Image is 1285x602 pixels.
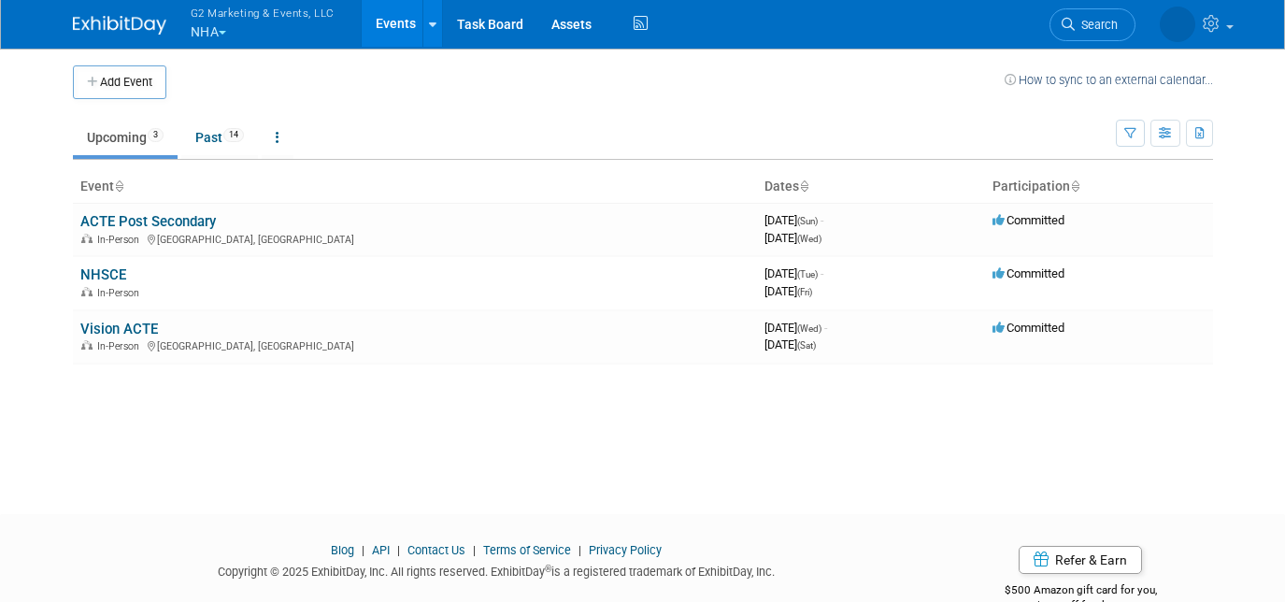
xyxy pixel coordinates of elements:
a: Contact Us [407,543,465,557]
a: How to sync to an external calendar... [1005,73,1213,87]
img: In-Person Event [81,287,93,296]
a: Sort by Event Name [114,179,123,193]
a: Search [1049,8,1135,41]
span: (Fri) [797,287,812,297]
a: API [372,543,390,557]
span: Committed [992,321,1064,335]
span: [DATE] [764,266,823,280]
span: - [821,213,823,227]
a: Terms of Service [483,543,571,557]
span: [DATE] [764,284,812,298]
a: Sort by Start Date [799,179,808,193]
img: In-Person Event [81,234,93,243]
span: [DATE] [764,213,823,227]
span: (Wed) [797,323,821,334]
a: Upcoming3 [73,120,178,155]
span: 3 [148,128,164,142]
a: Sort by Participation Type [1070,179,1079,193]
th: Event [73,171,757,203]
a: ACTE Post Secondary [80,213,216,230]
span: G2 Marketing & Events, LLC [191,3,335,22]
div: [GEOGRAPHIC_DATA], [GEOGRAPHIC_DATA] [80,231,750,246]
span: Committed [992,213,1064,227]
a: Past14 [181,120,258,155]
span: | [393,543,405,557]
span: - [824,321,827,335]
img: ExhibitDay [73,16,166,35]
div: [GEOGRAPHIC_DATA], [GEOGRAPHIC_DATA] [80,337,750,352]
span: (Wed) [797,234,821,244]
span: (Sun) [797,216,818,226]
sup: ® [545,564,551,574]
th: Participation [985,171,1213,203]
span: 14 [223,128,244,142]
span: In-Person [97,340,145,352]
span: [DATE] [764,321,827,335]
span: In-Person [97,234,145,246]
a: Blog [331,543,354,557]
span: Committed [992,266,1064,280]
a: Vision ACTE [80,321,158,337]
img: In-Person Event [81,340,93,350]
span: (Sat) [797,340,816,351]
span: - [821,266,823,280]
a: Refer & Earn [1019,546,1142,574]
span: | [574,543,586,557]
img: Laine Butler [1160,7,1195,42]
span: In-Person [97,287,145,299]
a: Privacy Policy [589,543,662,557]
span: Search [1075,18,1118,32]
span: | [357,543,369,557]
button: Add Event [73,65,166,99]
span: [DATE] [764,231,821,245]
th: Dates [757,171,985,203]
span: (Tue) [797,269,818,279]
div: Copyright © 2025 ExhibitDay, Inc. All rights reserved. ExhibitDay is a registered trademark of Ex... [73,559,921,580]
span: [DATE] [764,337,816,351]
span: | [468,543,480,557]
a: NHSCE [80,266,126,283]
